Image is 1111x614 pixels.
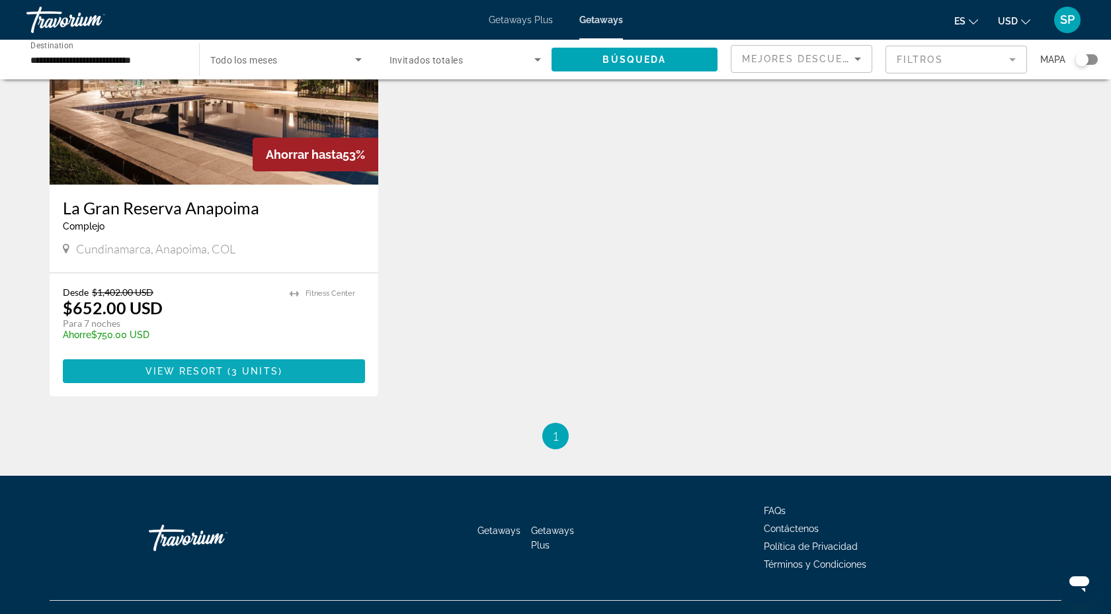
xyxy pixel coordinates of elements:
[602,54,666,65] span: Búsqueda
[1060,13,1075,26] span: SP
[224,366,282,376] span: ( )
[149,518,281,558] a: Travorium
[1040,50,1065,69] span: Mapa
[531,525,574,550] a: Getaways Plus
[26,3,159,37] a: Travorium
[764,523,819,534] a: Contáctenos
[63,318,276,329] p: Para 7 noches
[489,15,553,25] a: Getaways Plus
[954,11,978,30] button: Change language
[552,429,559,443] span: 1
[764,505,786,516] a: FAQs
[63,198,365,218] a: La Gran Reserva Anapoima
[390,55,463,66] span: Invitados totales
[92,286,153,298] span: $1,402.00 USD
[231,366,278,376] span: 3 units
[50,423,1061,449] nav: Pagination
[63,286,89,298] span: Desde
[742,51,861,67] mat-select: Sort by
[954,16,966,26] span: es
[76,241,235,256] span: Cundinamarca, Anapoima, COL
[63,298,163,318] p: $652.00 USD
[63,221,104,232] span: Complejo
[477,525,520,536] a: Getaways
[764,559,866,570] a: Términos y Condiciones
[210,55,277,66] span: Todo los meses
[306,289,355,298] span: Fitness Center
[30,40,73,50] span: Destination
[266,148,343,161] span: Ahorrar hasta
[998,11,1030,30] button: Change currency
[63,329,276,340] p: $750.00 USD
[145,366,224,376] span: View Resort
[63,359,365,383] button: View Resort(3 units)
[579,15,623,25] a: Getaways
[764,541,858,552] a: Política de Privacidad
[63,329,91,340] span: Ahorre
[742,54,874,64] span: Mejores descuentos
[998,16,1018,26] span: USD
[885,45,1027,74] button: Filter
[1058,561,1100,603] iframe: Button to launch messaging window
[1050,6,1085,34] button: User Menu
[552,48,718,71] button: Búsqueda
[253,138,378,171] div: 53%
